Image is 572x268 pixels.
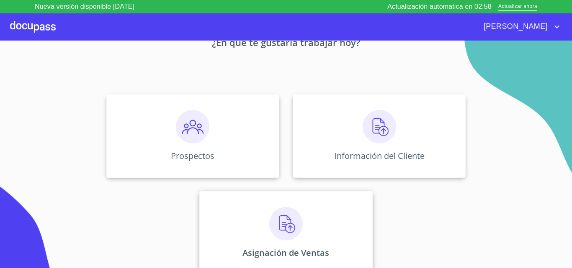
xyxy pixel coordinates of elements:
p: Prospectos [171,150,214,161]
p: Asignación de Ventas [242,247,329,258]
p: ¿En qué te gustaría trabajar hoy? [28,36,544,52]
span: Actualizar ahora [498,3,537,11]
img: carga.png [363,110,396,143]
p: Actualización automatica en 02:58 [387,2,492,12]
img: prospectos.png [176,110,209,143]
button: account of current user [477,20,562,33]
p: Información del Cliente [334,150,425,161]
img: carga.png [269,207,303,240]
p: Nueva versión disponible [DATE] [35,2,134,12]
span: [PERSON_NAME] [477,20,552,33]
